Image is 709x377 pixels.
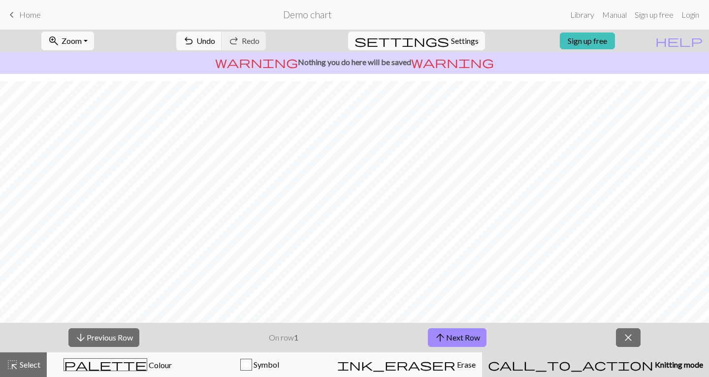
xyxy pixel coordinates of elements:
strong: 1 [294,333,298,342]
span: settings [354,34,449,48]
span: highlight_alt [6,358,18,372]
a: Sign up free [631,5,677,25]
a: Library [566,5,598,25]
button: Previous Row [68,328,139,347]
span: arrow_upward [434,331,446,344]
span: undo [183,34,194,48]
button: Symbol [189,352,331,377]
span: Colour [147,360,172,370]
button: Erase [331,352,482,377]
span: Knitting mode [653,360,703,369]
span: Erase [455,360,476,369]
span: palette [64,358,147,372]
button: Next Row [428,328,486,347]
span: arrow_downward [75,331,87,344]
span: help [655,34,703,48]
span: zoom_in [48,34,60,48]
button: SettingsSettings [348,32,485,50]
span: Undo [196,36,215,45]
span: keyboard_arrow_left [6,8,18,22]
span: Home [19,10,41,19]
h2: Demo chart [283,9,332,20]
span: Zoom [62,36,82,45]
button: Colour [47,352,189,377]
p: On row [269,332,298,343]
a: Manual [598,5,631,25]
a: Sign up free [560,33,615,49]
span: ink_eraser [337,358,455,372]
button: Knitting mode [482,352,709,377]
p: Nothing you do here will be saved [4,56,705,68]
a: Home [6,6,41,23]
button: Zoom [41,32,94,50]
a: Login [677,5,703,25]
button: Undo [176,32,222,50]
span: warning [411,55,494,69]
span: Symbol [252,360,279,369]
span: call_to_action [488,358,653,372]
span: close [622,331,634,344]
span: warning [215,55,298,69]
i: Settings [354,35,449,47]
span: Settings [451,35,479,47]
span: Select [18,360,40,369]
